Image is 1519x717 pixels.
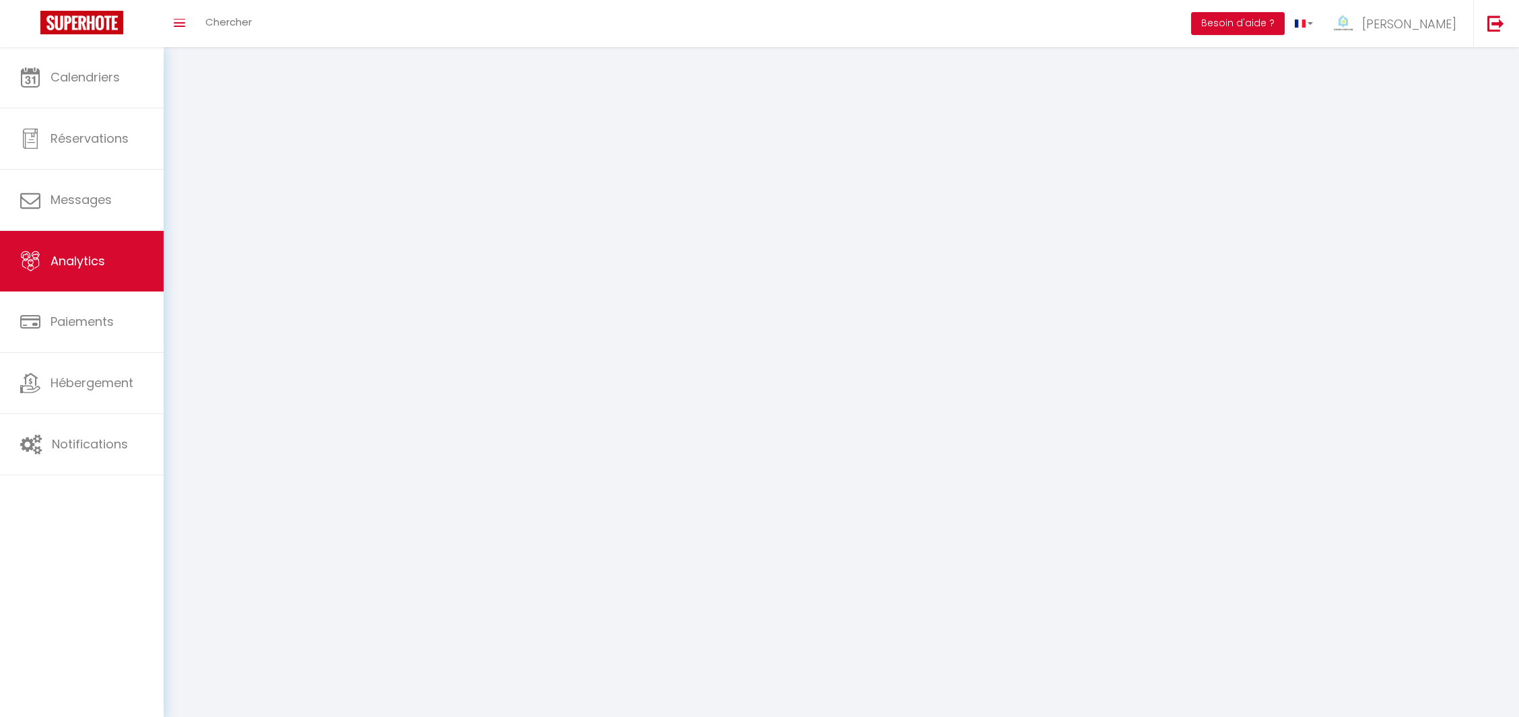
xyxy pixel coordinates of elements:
img: ... [1333,12,1353,37]
span: Réservations [50,130,129,147]
span: Messages [50,191,112,208]
span: Chercher [205,15,252,29]
button: Besoin d'aide ? [1191,12,1285,35]
img: Super Booking [40,11,123,34]
span: Analytics [50,252,105,269]
span: Paiements [50,313,114,330]
span: Notifications [52,436,128,452]
span: Calendriers [50,69,120,86]
span: Hébergement [50,374,133,391]
span: [PERSON_NAME] [1362,15,1456,32]
img: logout [1487,15,1504,32]
button: Ouvrir le widget de chat LiveChat [11,5,51,46]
